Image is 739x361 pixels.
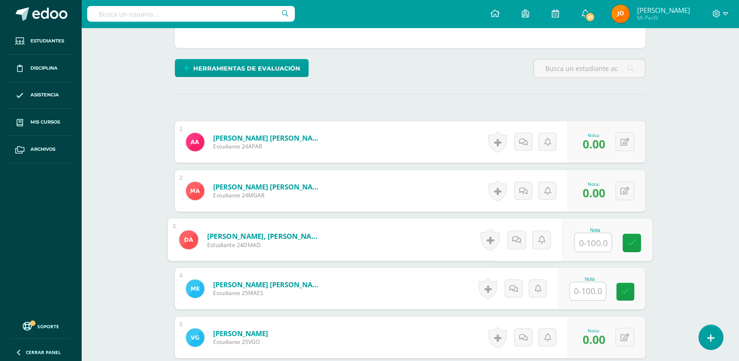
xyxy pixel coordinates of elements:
[583,327,605,334] div: Nota:
[213,329,268,338] a: [PERSON_NAME]
[7,136,74,163] a: Archivos
[213,338,268,346] span: Estudiante 25VGO
[213,191,324,199] span: Estudiante 24MGAR
[7,28,74,55] a: Estudiantes
[583,185,605,201] span: 0.00
[585,12,595,22] span: 61
[186,182,204,200] img: 25baf485179aedb5f56c47e137ab4d36.png
[534,59,645,77] input: Busca un estudiante aquí...
[583,181,605,187] div: Nota:
[30,37,64,45] span: Estudiantes
[26,349,61,355] span: Cerrar panel
[193,60,300,77] span: Herramientas de evaluación
[186,133,204,151] img: 8c1573da7668e1eb467655a53227ae00.png
[575,233,612,252] input: 0-100.0
[213,280,324,289] a: [PERSON_NAME] [PERSON_NAME]
[213,133,324,142] a: [PERSON_NAME] [PERSON_NAME]
[583,331,605,347] span: 0.00
[213,142,324,150] span: Estudiante 24APAR
[637,6,690,15] span: [PERSON_NAME]
[7,109,74,136] a: Mis cursos
[7,82,74,109] a: Asistencia
[207,241,321,249] span: Estudiante 24DMAD
[186,279,204,298] img: 2d4671a1d97cfbb775a5ea2a1284f926.png
[186,328,204,347] img: 6b14b723e723a456de1f93d4faee86d2.png
[11,320,70,332] a: Soporte
[569,277,610,282] div: Nota
[583,132,605,138] div: Nota:
[30,118,60,126] span: Mis cursos
[179,230,198,249] img: 1c04d9131b1f91254c11edf91946e4ac.png
[213,182,324,191] a: [PERSON_NAME] [PERSON_NAME]
[87,6,295,22] input: Busca un usuario...
[570,282,606,300] input: 0-100.0
[175,59,309,77] a: Herramientas de evaluación
[30,65,58,72] span: Disciplina
[583,136,605,152] span: 0.00
[213,289,324,297] span: Estudiante 25MAES
[30,91,59,99] span: Asistencia
[7,55,74,82] a: Disciplina
[611,5,630,23] img: 0c788b9bcd4f76da369275594a3c6751.png
[37,323,59,330] span: Soporte
[637,14,690,22] span: Mi Perfil
[574,227,616,232] div: Nota
[30,146,55,153] span: Archivos
[207,231,321,241] a: [PERSON_NAME], [PERSON_NAME]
